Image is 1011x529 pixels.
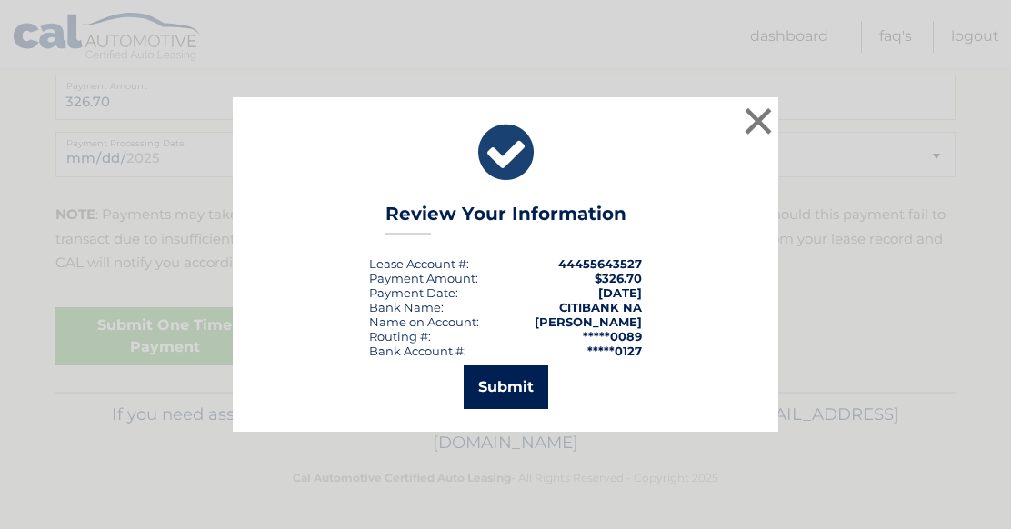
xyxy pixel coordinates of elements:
[385,203,626,235] h3: Review Your Information
[595,271,642,285] span: $326.70
[535,314,642,329] strong: [PERSON_NAME]
[558,256,642,271] strong: 44455643527
[369,314,479,329] div: Name on Account:
[598,285,642,300] span: [DATE]
[559,300,642,314] strong: CITIBANK NA
[369,300,444,314] div: Bank Name:
[369,285,458,300] div: :
[740,103,776,139] button: ×
[369,256,469,271] div: Lease Account #:
[369,329,431,344] div: Routing #:
[464,365,548,409] button: Submit
[369,344,466,358] div: Bank Account #:
[369,285,455,300] span: Payment Date
[369,271,478,285] div: Payment Amount:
